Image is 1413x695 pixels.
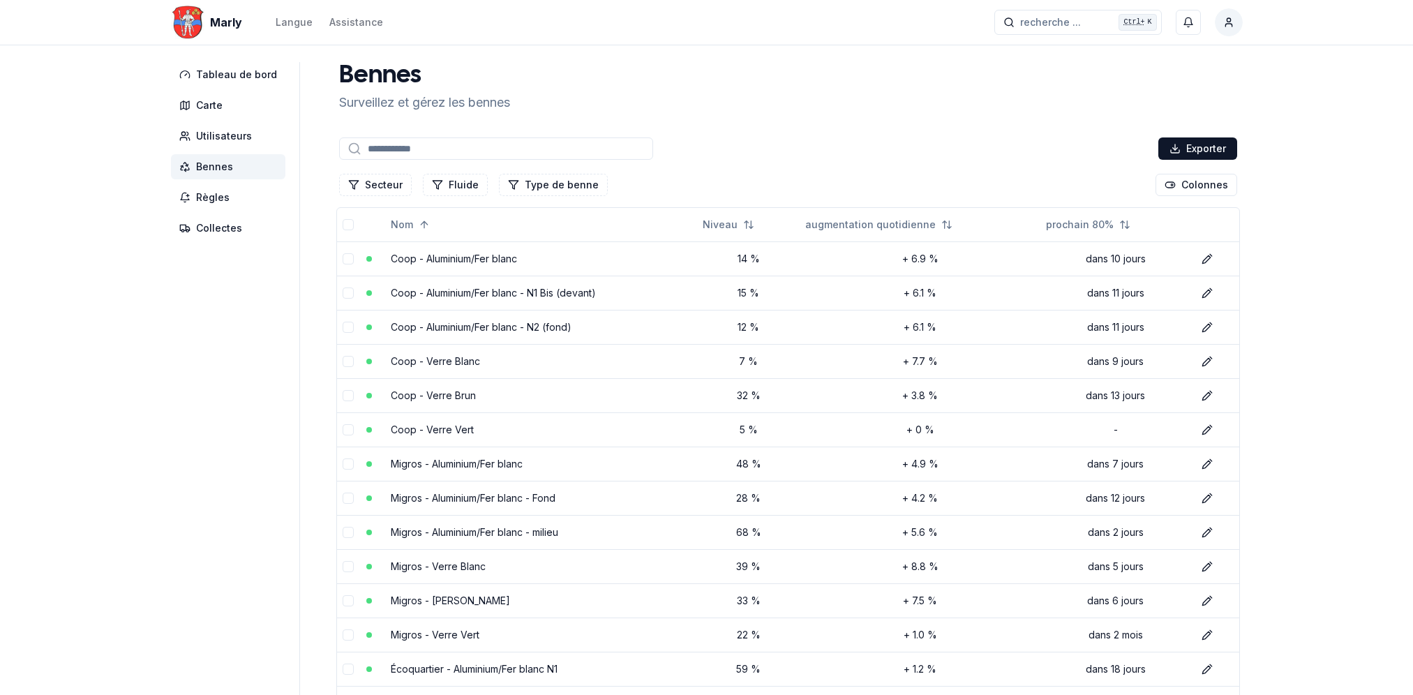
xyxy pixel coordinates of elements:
[171,62,291,87] a: Tableau de bord
[703,628,794,642] div: 22 %
[210,14,242,31] span: Marly
[1046,662,1185,676] div: dans 18 jours
[343,595,354,606] button: select-row
[196,129,252,143] span: Utilisateurs
[423,174,488,196] button: Filtrer les lignes
[171,6,204,39] img: Marly Logo
[1046,252,1185,266] div: dans 10 jours
[196,160,233,174] span: Bennes
[329,14,383,31] a: Assistance
[703,252,794,266] div: 14 %
[1158,137,1237,160] button: Exporter
[391,526,558,538] a: Migros - Aluminium/Fer blanc - milieu
[1046,594,1185,608] div: dans 6 jours
[343,561,354,572] button: select-row
[805,252,1035,266] div: + 6.9 %
[1046,560,1185,574] div: dans 5 jours
[343,664,354,675] button: select-row
[343,253,354,264] button: select-row
[343,287,354,299] button: select-row
[805,286,1035,300] div: + 6.1 %
[391,424,474,435] a: Coop - Verre Vert
[339,93,510,112] p: Surveillez et gérez les bennes
[703,286,794,300] div: 15 %
[1046,491,1185,505] div: dans 12 jours
[805,525,1035,539] div: + 5.6 %
[1046,525,1185,539] div: dans 2 jours
[703,354,794,368] div: 7 %
[343,527,354,538] button: select-row
[391,355,480,367] a: Coop - Verre Blanc
[703,560,794,574] div: 39 %
[805,491,1035,505] div: + 4.2 %
[391,663,558,675] a: Écoquartier - Aluminium/Fer blanc N1
[391,458,523,470] a: Migros - Aluminium/Fer blanc
[276,15,313,29] div: Langue
[703,594,794,608] div: 33 %
[343,322,354,333] button: select-row
[339,174,412,196] button: Filtrer les lignes
[343,458,354,470] button: select-row
[1046,457,1185,471] div: dans 7 jours
[805,354,1035,368] div: + 7.7 %
[1046,320,1185,334] div: dans 11 jours
[196,68,277,82] span: Tableau de bord
[391,321,571,333] a: Coop - Aluminium/Fer blanc - N2 (fond)
[1046,354,1185,368] div: dans 9 jours
[343,493,354,504] button: select-row
[805,560,1035,574] div: + 8.8 %
[805,389,1035,403] div: + 3.8 %
[196,221,242,235] span: Collectes
[391,253,517,264] a: Coop - Aluminium/Fer blanc
[703,457,794,471] div: 48 %
[171,154,291,179] a: Bennes
[391,629,479,641] a: Migros - Verre Vert
[703,525,794,539] div: 68 %
[391,492,555,504] a: Migros - Aluminium/Fer blanc - Fond
[171,124,291,149] a: Utilisateurs
[703,320,794,334] div: 12 %
[1046,286,1185,300] div: dans 11 jours
[703,662,794,676] div: 59 %
[703,218,738,232] span: Niveau
[343,629,354,641] button: select-row
[343,424,354,435] button: select-row
[171,93,291,118] a: Carte
[196,98,223,112] span: Carte
[1046,628,1185,642] div: dans 2 mois
[703,389,794,403] div: 32 %
[391,287,596,299] a: Coop - Aluminium/Fer blanc - N1 Bis (devant)
[805,628,1035,642] div: + 1.0 %
[703,423,794,437] div: 5 %
[805,662,1035,676] div: + 1.2 %
[391,218,413,232] span: Nom
[805,218,936,232] span: augmentation quotidienne
[499,174,608,196] button: Filtrer les lignes
[171,185,291,210] a: Règles
[343,390,354,401] button: select-row
[1046,423,1185,437] div: -
[1038,214,1139,236] button: Not sorted. Click to sort ascending.
[276,14,313,31] button: Langue
[196,190,230,204] span: Règles
[1156,174,1237,196] button: Cocher les colonnes
[339,62,510,90] h1: Bennes
[797,214,961,236] button: Not sorted. Click to sort ascending.
[805,457,1035,471] div: + 4.9 %
[1020,15,1081,29] span: recherche ...
[343,356,354,367] button: select-row
[171,14,248,31] a: Marly
[1046,218,1114,232] span: prochain 80%
[805,320,1035,334] div: + 6.1 %
[171,216,291,241] a: Collectes
[343,219,354,230] button: select-all
[1046,389,1185,403] div: dans 13 jours
[994,10,1162,35] button: recherche ...Ctrl+K
[805,594,1035,608] div: + 7.5 %
[391,560,486,572] a: Migros - Verre Blanc
[805,423,1035,437] div: + 0 %
[391,389,476,401] a: Coop - Verre Brun
[391,595,510,606] a: Migros - [PERSON_NAME]
[703,491,794,505] div: 28 %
